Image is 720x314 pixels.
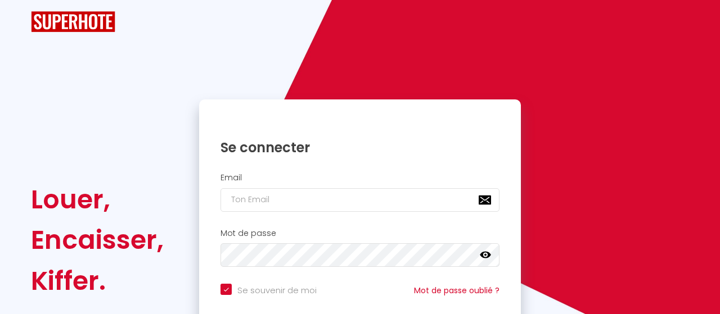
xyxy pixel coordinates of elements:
[31,220,164,260] div: Encaisser,
[414,285,499,296] a: Mot de passe oublié ?
[220,139,499,156] h1: Se connecter
[220,188,499,212] input: Ton Email
[31,11,115,32] img: SuperHote logo
[220,229,499,238] h2: Mot de passe
[31,179,164,220] div: Louer,
[220,173,499,183] h2: Email
[31,261,164,301] div: Kiffer.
